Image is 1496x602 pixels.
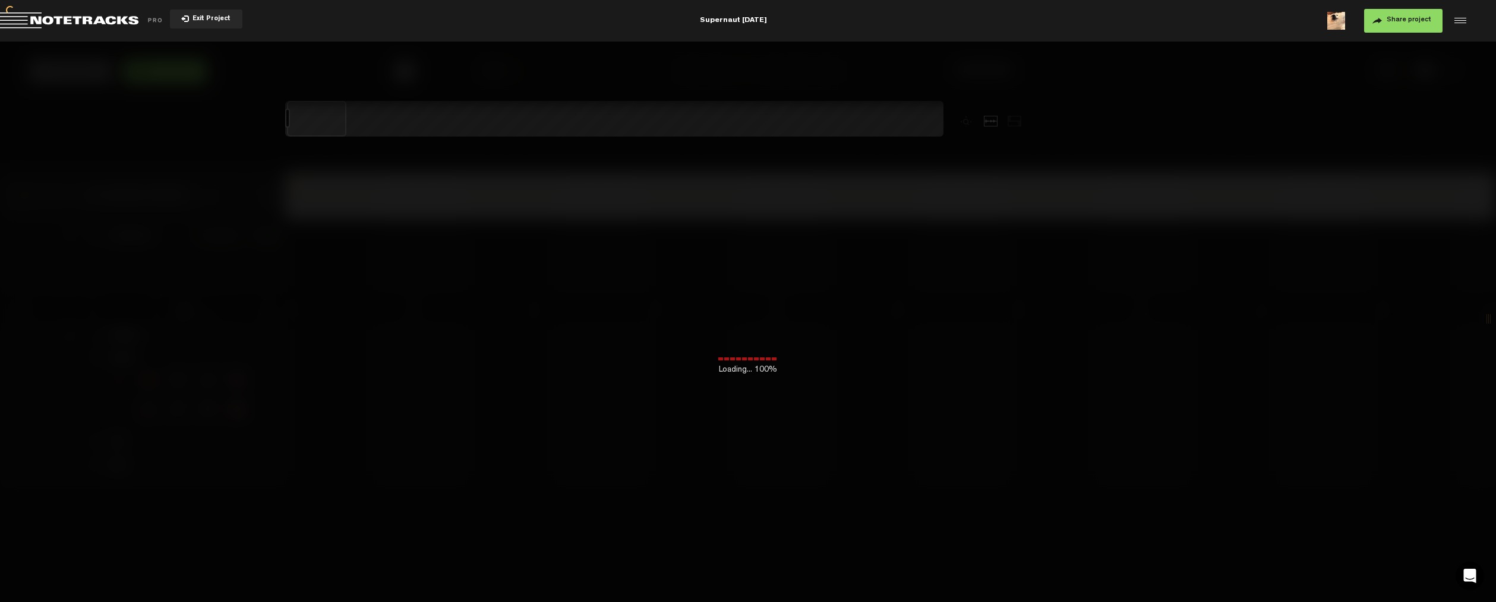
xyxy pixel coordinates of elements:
div: Open Intercom Messenger [1456,562,1484,590]
button: Exit Project [170,9,242,28]
button: Share project [1364,9,1443,33]
span: Exit Project [189,16,231,23]
span: Loading... 100% [718,364,778,376]
img: ACg8ocL5gwKw5pd07maQ2lhPOff6WT8m3IvDddvTE_9JOcBkgrnxFAKk=s96-c [1327,12,1345,30]
span: Share project [1387,17,1431,24]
